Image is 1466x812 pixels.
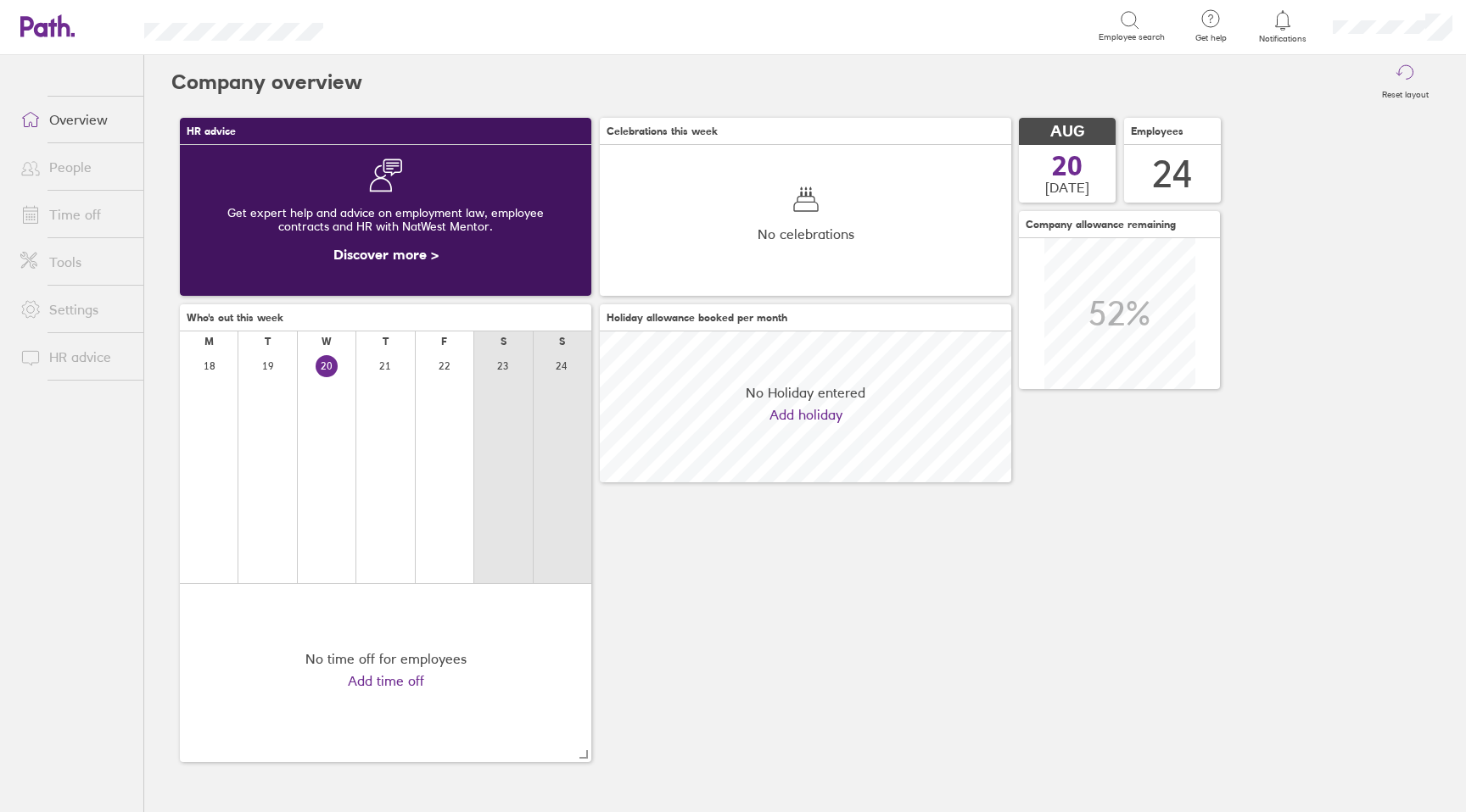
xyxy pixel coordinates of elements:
div: Get expert help and advice on employment law, employee contracts and HR with NatWest Mentor. [193,192,578,247]
div: S [559,336,565,348]
a: Tools [7,245,143,279]
div: Search [369,18,412,33]
span: No celebrations [758,226,854,242]
div: No time off for employees [305,651,467,666]
span: Who's out this week [187,312,283,324]
a: Time off [7,197,143,231]
div: M [204,336,214,348]
span: Holiday allowance booked per month [607,312,787,324]
a: Notifications [1256,8,1311,44]
label: Reset layout [1372,85,1439,100]
span: 20 [1052,153,1083,180]
a: Discover more > [333,246,439,263]
span: AUG [1050,123,1084,141]
a: People [7,150,143,184]
h2: Company overview [171,55,362,109]
span: Employees [1131,125,1183,137]
div: S [501,336,506,348]
button: Reset layout [1372,55,1439,109]
div: T [265,336,271,348]
a: Settings [7,292,143,326]
div: F [441,336,447,348]
span: Notifications [1256,34,1311,44]
div: 24 [1152,153,1193,196]
div: T [383,336,389,348]
a: HR advice [7,340,143,374]
span: Company allowance remaining [1026,219,1176,231]
a: Add holiday [769,407,842,422]
span: No Holiday entered [746,385,865,400]
a: Add time off [348,673,424,688]
span: Employee search [1099,32,1165,42]
span: HR advice [187,125,236,137]
span: [DATE] [1045,180,1089,195]
span: Celebrations this week [607,125,718,137]
div: W [322,336,332,348]
span: Get help [1183,33,1239,43]
a: Overview [7,103,143,136]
